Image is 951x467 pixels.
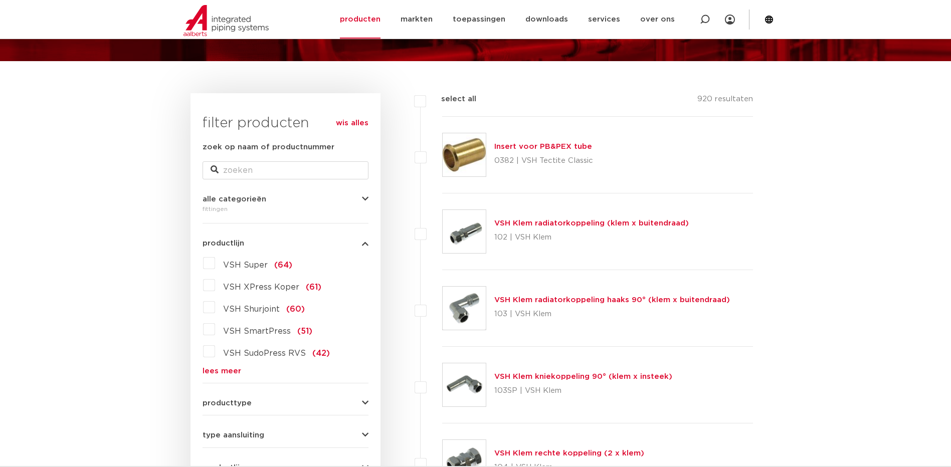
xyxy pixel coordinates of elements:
[312,349,330,357] span: (42)
[443,133,486,176] img: Thumbnail for Insert voor PB&PEX tube
[494,153,593,169] p: 0382 | VSH Tectite Classic
[203,399,368,407] button: producttype
[203,399,252,407] span: producttype
[426,93,476,105] label: select all
[494,449,644,457] a: VSH Klem rechte koppeling (2 x klem)
[494,373,672,380] a: VSH Klem kniekoppeling 90° (klem x insteek)
[494,143,592,150] a: Insert voor PB&PEX tube
[203,141,334,153] label: zoek op naam of productnummer
[494,296,730,304] a: VSH Klem radiatorkoppeling haaks 90° (klem x buitendraad)
[203,240,368,247] button: productlijn
[223,283,299,291] span: VSH XPress Koper
[203,203,368,215] div: fittingen
[297,327,312,335] span: (51)
[286,305,305,313] span: (60)
[223,327,291,335] span: VSH SmartPress
[203,240,244,247] span: productlijn
[494,383,672,399] p: 103SP | VSH Klem
[443,287,486,330] img: Thumbnail for VSH Klem radiatorkoppeling haaks 90° (klem x buitendraad)
[203,195,368,203] button: alle categorieën
[443,210,486,253] img: Thumbnail for VSH Klem radiatorkoppeling (klem x buitendraad)
[274,261,292,269] span: (64)
[494,219,689,227] a: VSH Klem radiatorkoppeling (klem x buitendraad)
[336,117,368,129] a: wis alles
[203,367,368,375] a: lees meer
[203,431,264,439] span: type aansluiting
[443,363,486,406] img: Thumbnail for VSH Klem kniekoppeling 90° (klem x insteek)
[203,113,368,133] h3: filter producten
[223,261,268,269] span: VSH Super
[494,229,689,246] p: 102 | VSH Klem
[223,349,306,357] span: VSH SudoPress RVS
[223,305,280,313] span: VSH Shurjoint
[306,283,321,291] span: (61)
[203,195,266,203] span: alle categorieën
[203,161,368,179] input: zoeken
[697,93,753,109] p: 920 resultaten
[494,306,730,322] p: 103 | VSH Klem
[203,431,368,439] button: type aansluiting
